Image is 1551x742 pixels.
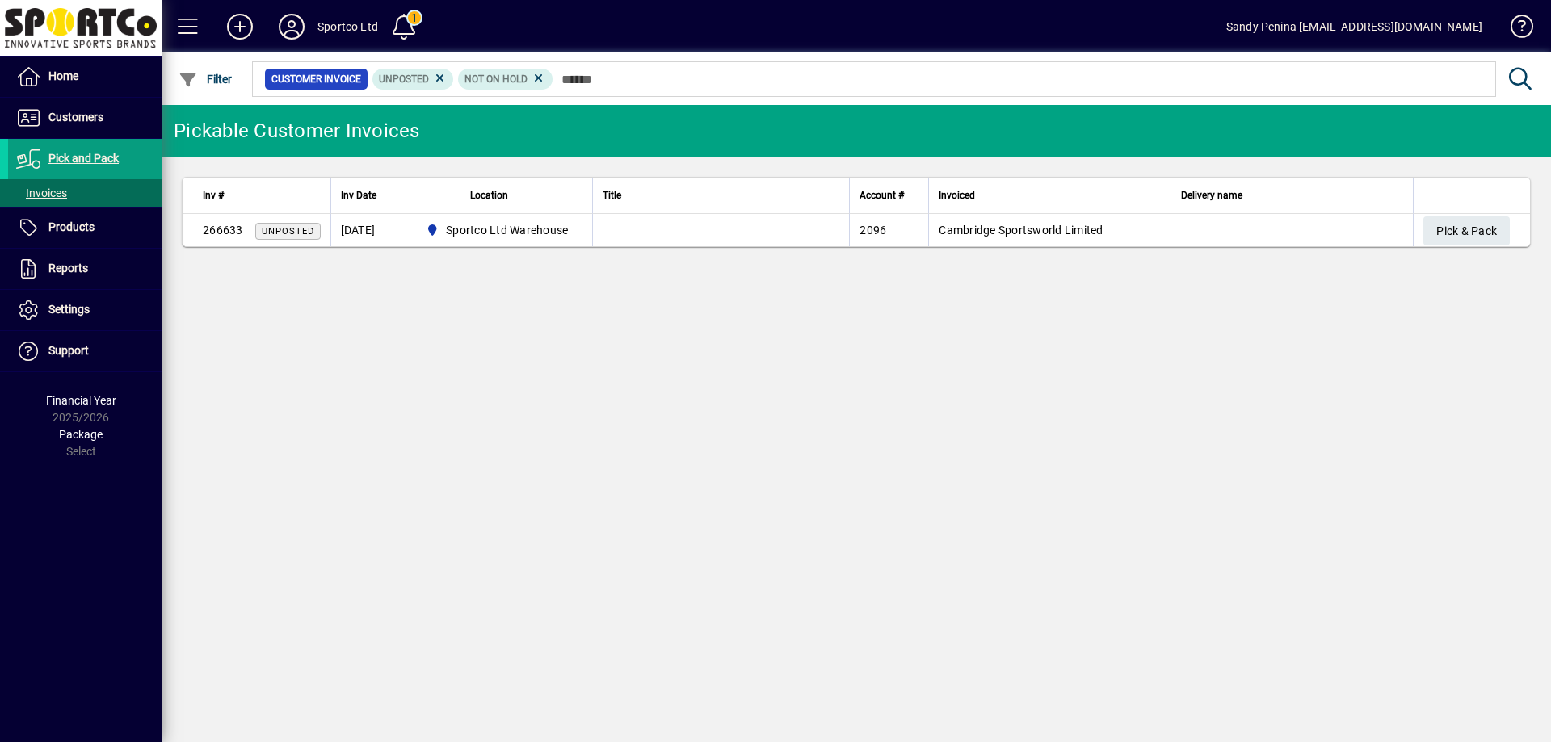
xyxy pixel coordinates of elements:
[203,224,243,237] span: 266633
[48,344,89,357] span: Support
[379,73,429,85] span: Unposted
[179,73,233,86] span: Filter
[939,187,975,204] span: Invoiced
[464,73,528,85] span: Not On Hold
[266,12,317,41] button: Profile
[214,12,266,41] button: Add
[48,69,78,82] span: Home
[341,187,376,204] span: Inv Date
[458,69,553,90] mat-chip: Hold Status: Not On Hold
[46,394,116,407] span: Financial Year
[8,290,162,330] a: Settings
[48,220,95,233] span: Products
[48,303,90,316] span: Settings
[860,224,886,237] span: 2096
[341,187,391,204] div: Inv Date
[860,187,918,204] div: Account #
[262,226,314,237] span: Unposted
[939,224,1103,237] span: Cambridge Sportsworld Limited
[1436,218,1497,245] span: Pick & Pack
[939,187,1161,204] div: Invoiced
[203,187,224,204] span: Inv #
[1181,187,1403,204] div: Delivery name
[860,187,904,204] span: Account #
[603,187,839,204] div: Title
[8,208,162,248] a: Products
[1423,216,1510,245] button: Pick & Pack
[174,65,237,94] button: Filter
[48,262,88,275] span: Reports
[470,187,508,204] span: Location
[603,187,621,204] span: Title
[59,428,103,441] span: Package
[8,57,162,97] a: Home
[446,222,568,238] span: Sportco Ltd Warehouse
[48,111,103,124] span: Customers
[203,187,321,204] div: Inv #
[271,71,361,87] span: Customer Invoice
[330,214,401,246] td: [DATE]
[8,179,162,207] a: Invoices
[1498,3,1531,56] a: Knowledge Base
[8,98,162,138] a: Customers
[16,187,67,199] span: Invoices
[372,69,454,90] mat-chip: Customer Invoice Status: Unposted
[8,249,162,289] a: Reports
[8,331,162,371] a: Support
[1181,187,1242,204] span: Delivery name
[48,152,119,165] span: Pick and Pack
[1226,14,1482,40] div: Sandy Penina [EMAIL_ADDRESS][DOMAIN_NAME]
[317,14,378,40] div: Sportco Ltd
[174,118,420,144] div: Pickable Customer Invoices
[411,187,583,204] div: Location
[419,220,575,240] span: Sportco Ltd Warehouse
